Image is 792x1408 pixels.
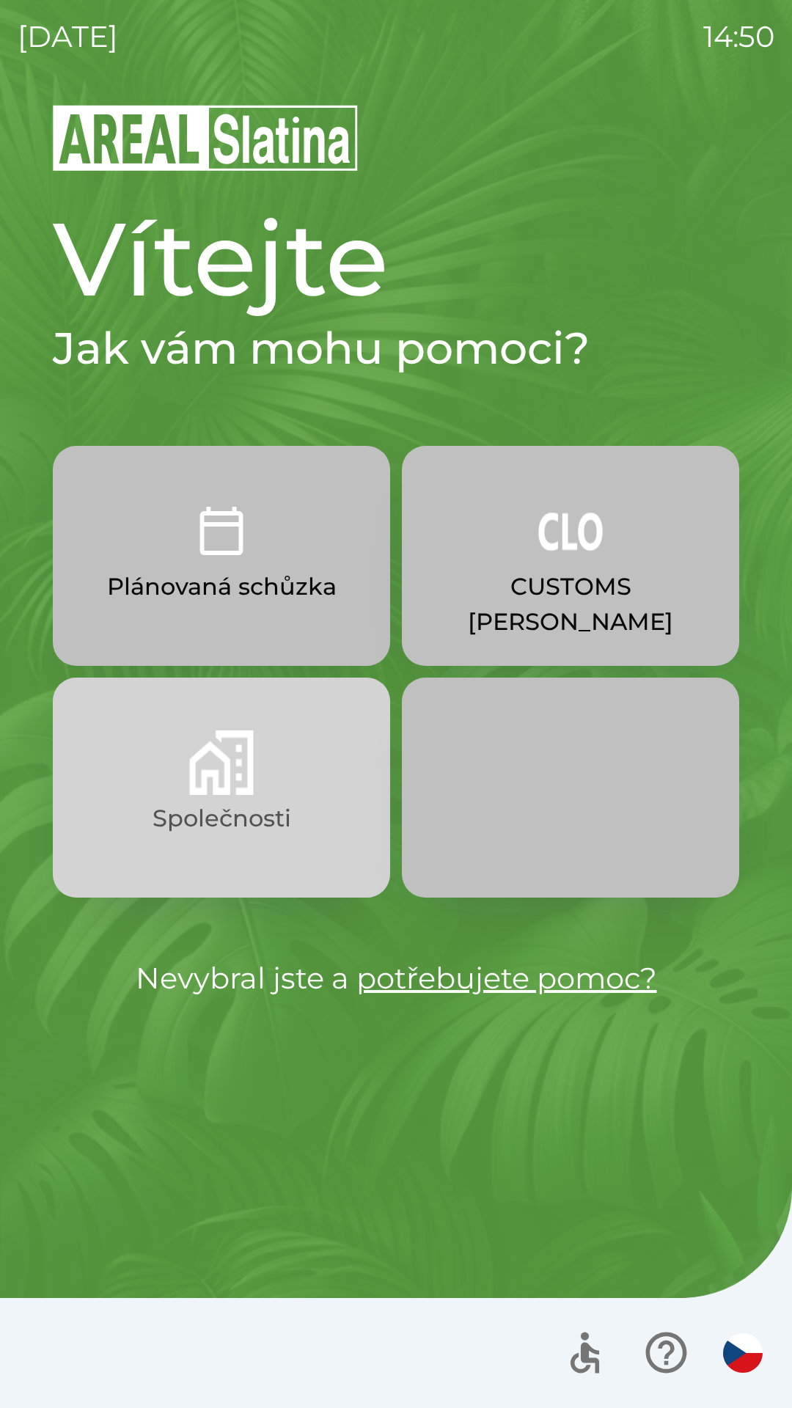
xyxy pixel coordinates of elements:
[53,446,390,666] button: Plánovaná schůzka
[356,960,657,996] a: potřebujete pomoc?
[189,730,254,795] img: 58b4041c-2a13-40f9-aad2-b58ace873f8c.png
[53,321,739,375] h2: Jak vám mohu pomoci?
[53,956,739,1000] p: Nevybral jste a
[107,569,337,604] p: Plánovaná schůzka
[18,15,118,59] p: [DATE]
[723,1333,763,1373] img: cs flag
[53,197,739,321] h1: Vítejte
[538,499,603,563] img: 889875ac-0dea-4846-af73-0927569c3e97.png
[703,15,774,59] p: 14:50
[189,499,254,563] img: 0ea463ad-1074-4378-bee6-aa7a2f5b9440.png
[153,801,291,836] p: Společnosti
[53,678,390,898] button: Společnosti
[402,446,739,666] button: CUSTOMS [PERSON_NAME]
[53,103,739,173] img: Logo
[437,569,704,639] p: CUSTOMS [PERSON_NAME]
